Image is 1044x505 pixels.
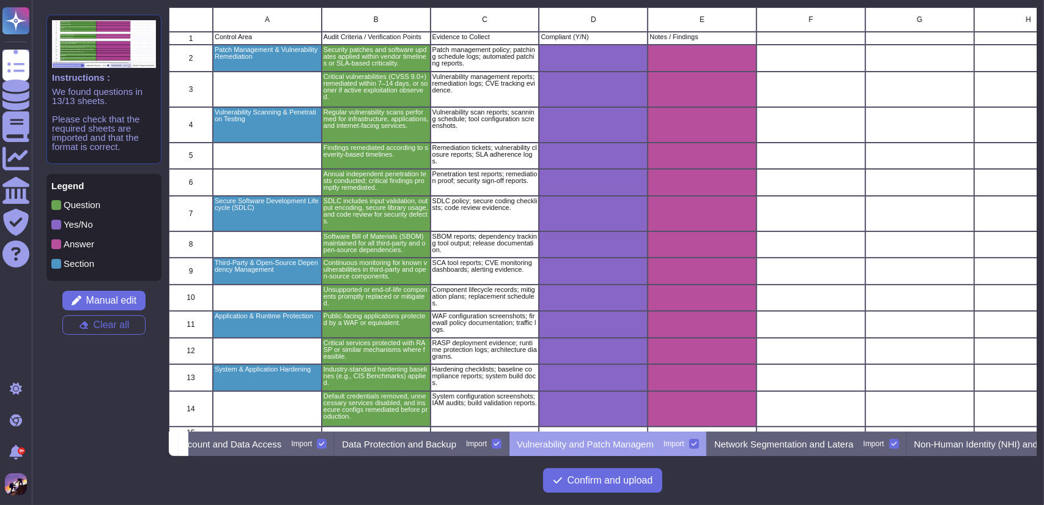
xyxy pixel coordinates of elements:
p: Instructions : [52,73,156,82]
p: Public-facing applications protected by a WAF or equivalent. [324,313,429,326]
span: F [809,16,813,23]
span: G [917,16,922,23]
p: SDLC includes input validation, output encoding, secure library usage, and code review for securi... [324,198,429,225]
p: Control Area [215,34,320,40]
p: Compliant (Y/N) [541,34,646,40]
div: 9+ [18,447,25,455]
div: 1 [169,32,213,45]
p: Critical vulnerabilities (CVSS 9.0+) remediated within 7–14 days, or sooner if active exploitatio... [324,73,429,100]
button: user [2,471,35,498]
p: Continuous monitoring for known vulnerabilities in third-party and open-source components. [324,260,429,280]
div: 15 [169,427,213,440]
button: Manual edit [62,291,146,310]
p: SDLC policy; secure coding checklists; code review evidence. [432,198,538,211]
span: Clear all [94,320,130,330]
div: 3 [169,72,213,107]
p: Remediation tickets; vulnerability closure reports; SLA adherence logs. [432,144,538,165]
div: 5 [169,143,213,170]
p: Audit Criteria / Verification Points [324,34,429,40]
p: Annual independent penetration tests conducted; critical findings promptly remediated. [324,171,429,191]
div: 2 [169,45,213,72]
p: Section [64,259,94,268]
span: A [265,16,270,23]
p: Secure Software Development Lifecycle (SDLC) [215,198,320,211]
p: Secure Account and Data Access [146,440,282,449]
div: 7 [169,196,213,231]
p: Unsupported or end-of-life components promptly replaced or mitigated. [324,286,429,307]
p: Patch management policy; patching schedule logs; automated patching reports. [432,47,538,67]
div: 10 [169,285,213,312]
div: Import [291,440,312,447]
p: Findings remediated according to severity-based timelines. [324,144,429,158]
p: Software Bill of Materials (SBOM) maintained for all third-party and open-source dependencies. [324,233,429,253]
p: Evidence to Collect [432,34,538,40]
p: Component lifecycle records; mitigation plans; replacement schedules. [432,286,538,307]
p: SCA tool reports; CVE monitoring dashboards; alerting evidence. [432,260,538,273]
div: 8 [169,231,213,258]
img: user [5,473,27,495]
p: Industry-standard hardening baselines (e.g., CIS Benchmarks) applied. [324,366,429,386]
p: Notes / Findings [650,34,755,40]
img: instruction [52,20,156,68]
p: Vulnerability scan reports; scanning schedule; tool configuration screenshots. [432,109,538,129]
p: Security patches and software updates applied within vendor timelines or SLA-based criticality. [324,47,429,67]
p: Regular vulnerability scans performed for infrastructure, applications, and internet-facing servi... [324,109,429,129]
p: RASP deployment evidence; runtime protection logs; architecture diagrams. [432,340,538,360]
div: 14 [169,391,213,427]
p: Hardening checklists; baseline compliance reports; system build docs. [432,366,538,386]
p: WAF configuration screenshots; firewall policy documentation; traffic logs. [432,313,538,333]
div: 12 [169,338,213,365]
p: Third-Party & Open-Source Dependency Management [215,260,320,273]
div: 6 [169,169,213,196]
p: Critical services protected with RASP or similar mechanisms where feasible. [324,340,429,360]
p: Yes/No [64,220,93,229]
p: We found questions in 13/13 sheets. Please check that the required sheets are imported and that t... [52,87,156,151]
div: 4 [169,107,213,143]
div: Import [466,440,487,447]
div: 9 [169,258,213,285]
div: 13 [169,364,213,391]
span: C [482,16,487,23]
div: grid [169,7,1037,432]
p: Application & Runtime Protection [215,313,320,320]
p: Penetration test reports; remediation proof; security sign-off reports. [432,171,538,184]
span: E [700,16,705,23]
p: Answer [64,239,94,249]
div: 11 [169,311,213,338]
p: Vulnerability and Patch Managem [517,440,654,449]
span: B [374,16,379,23]
span: Manual edit [86,296,137,305]
p: Network Segmentation and Latera [714,440,854,449]
span: H [1026,16,1031,23]
p: Legend [51,181,157,190]
p: Patch Management & Vulnerability Remediation [215,47,320,60]
span: D [591,16,596,23]
p: Question [64,200,100,209]
p: System configuration screenshots; IAM audits; build validation reports. [432,393,538,406]
span: Confirm and upload [568,476,653,485]
button: Clear all [62,315,146,335]
p: Vulnerability management reports; remediation logs; CVE tracking evidence. [432,73,538,94]
p: System & Application Hardening [215,366,320,373]
button: Confirm and upload [543,468,663,493]
p: SBOM reports; dependency tracking tool output; release documentation. [432,233,538,253]
div: Import [664,440,684,447]
p: Default credentials removed, unnecessary services disabled, and insecure configs remediated befor... [324,393,429,420]
p: Data Protection and Backup [342,440,456,449]
p: Vulnerability Scanning & Penetration Testing [215,109,320,122]
div: Import [864,440,884,447]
